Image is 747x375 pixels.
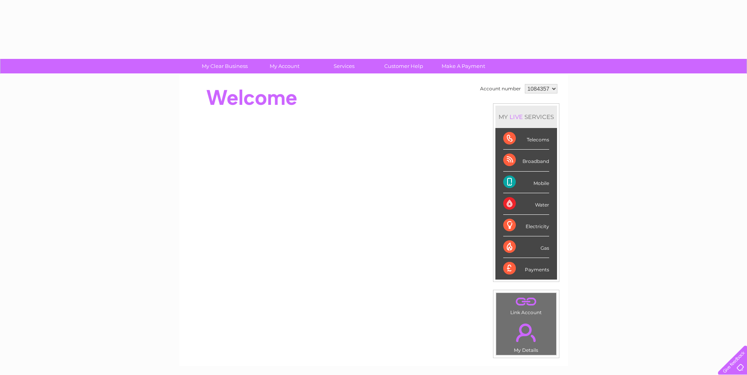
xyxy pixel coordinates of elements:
div: Water [503,193,549,215]
div: Gas [503,236,549,258]
div: Payments [503,258,549,279]
div: Mobile [503,172,549,193]
td: Link Account [496,293,557,317]
a: Make A Payment [431,59,496,73]
a: . [498,295,554,309]
div: Electricity [503,215,549,236]
td: My Details [496,317,557,355]
div: Broadband [503,150,549,171]
a: My Clear Business [192,59,257,73]
a: My Account [252,59,317,73]
a: Services [312,59,376,73]
td: Account number [478,82,523,95]
a: . [498,319,554,346]
div: Telecoms [503,128,549,150]
a: Customer Help [371,59,436,73]
div: LIVE [508,113,524,121]
div: MY SERVICES [495,106,557,128]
